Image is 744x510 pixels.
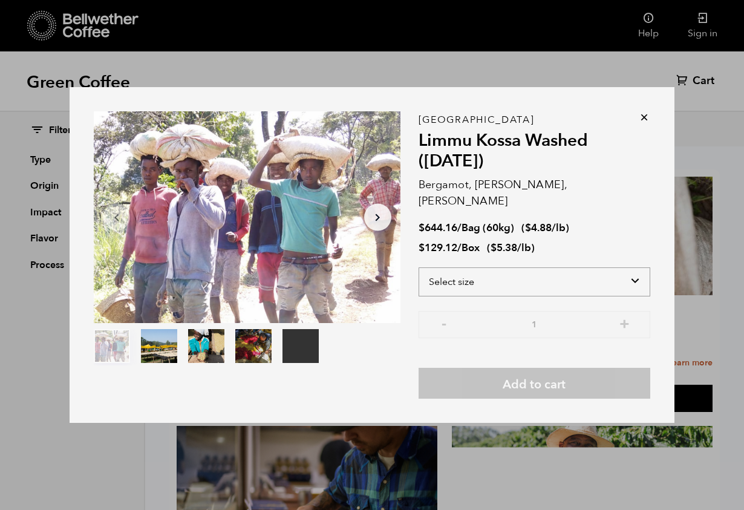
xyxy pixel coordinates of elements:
[419,241,457,255] bdi: 129.12
[521,221,569,235] span: ( )
[491,241,497,255] span: $
[462,221,514,235] span: Bag (60kg)
[419,221,425,235] span: $
[525,221,531,235] span: $
[462,241,480,255] span: Box
[552,221,566,235] span: /lb
[419,241,425,255] span: $
[487,241,535,255] span: ( )
[419,221,457,235] bdi: 644.16
[282,329,319,363] video: Your browser does not support the video tag.
[419,368,650,399] button: Add to cart
[437,317,452,329] button: -
[525,221,552,235] bdi: 4.88
[457,241,462,255] span: /
[419,177,650,209] p: Bergamot, [PERSON_NAME], [PERSON_NAME]
[491,241,517,255] bdi: 5.38
[419,131,650,171] h2: Limmu Kossa Washed ([DATE])
[617,317,632,329] button: +
[517,241,531,255] span: /lb
[457,221,462,235] span: /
